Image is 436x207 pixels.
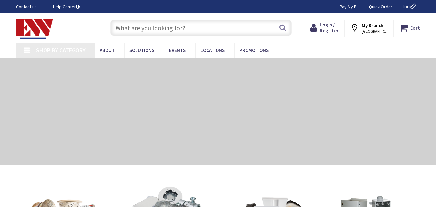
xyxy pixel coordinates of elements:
span: Locations [200,47,225,53]
a: Help Center [53,4,80,10]
a: Pay My Bill [340,4,360,10]
span: About [100,47,115,53]
strong: My Branch [362,22,383,28]
a: Contact us [16,4,43,10]
span: [GEOGRAPHIC_DATA], [GEOGRAPHIC_DATA] [362,29,389,34]
div: My Branch [GEOGRAPHIC_DATA], [GEOGRAPHIC_DATA] [350,22,388,34]
span: Tour [402,4,418,10]
span: Shop By Category [36,47,86,54]
a: Quick Order [369,4,392,10]
span: Promotions [239,47,269,53]
span: Login / Register [320,22,339,34]
span: Solutions [129,47,154,53]
a: Cart [399,22,420,34]
a: Login / Register [310,22,339,34]
span: Events [169,47,186,53]
input: What are you looking for? [110,20,292,36]
img: Electrical Wholesalers, Inc. [16,19,53,39]
strong: Cart [410,22,420,34]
